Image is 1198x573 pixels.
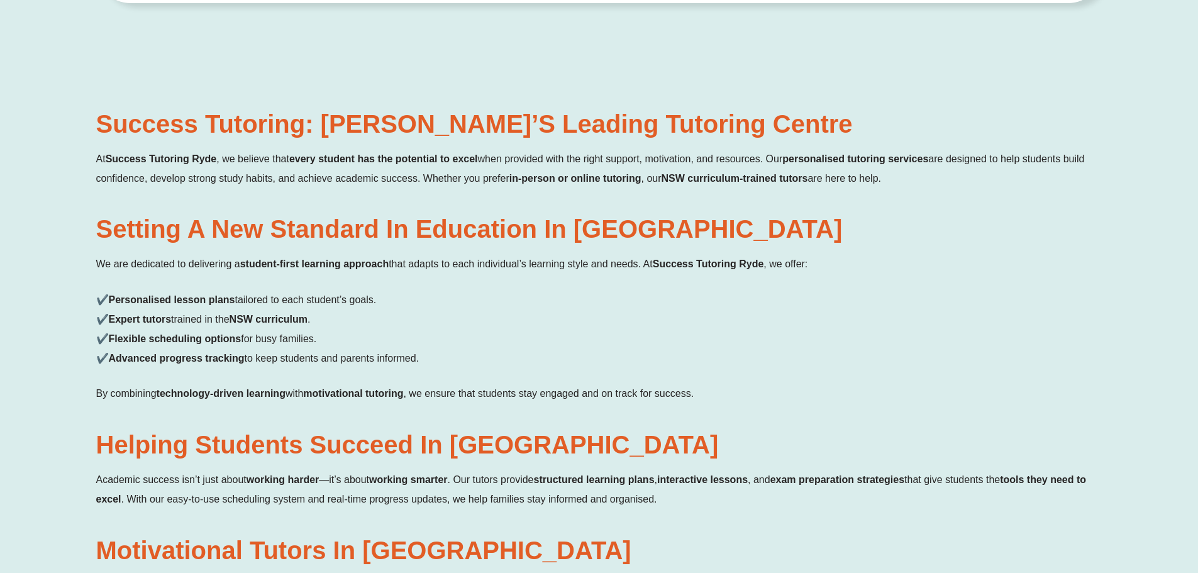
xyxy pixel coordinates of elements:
[657,474,748,485] b: interactive lessons
[653,259,764,269] b: Success Tutoring Ryde
[662,173,808,184] b: NSW curriculum-trained tutors
[216,153,289,164] span: , we believe that
[904,474,1000,485] span: that give students the
[286,388,303,399] span: with
[241,333,316,344] span: for busy families.
[782,153,928,164] b: personalised tutoring services
[96,388,157,399] span: By combining
[96,474,1087,504] b: tools they need to excel
[308,314,310,325] span: .
[106,153,217,164] b: Success Tutoring Ryde
[96,432,1102,457] h2: Helping Students Succeed in [GEOGRAPHIC_DATA]
[245,353,419,364] span: to keep students and parents informed.
[319,474,369,485] span: —it’s about
[109,314,172,325] b: Expert tutors
[109,333,241,344] b: Flexible scheduling options
[478,153,783,164] span: when provided with the right support, motivation, and resources. Our
[403,388,694,399] span: , we ensure that students stay engaged and on track for success.
[289,153,478,164] b: every student has the potential to excel
[763,259,807,269] span: , we offer:
[448,474,534,485] span: . Our tutors provide
[240,259,389,269] b: student-first learning approach
[96,294,109,305] span: ✔️
[96,153,106,164] span: At
[96,538,1102,563] h2: Motivational Tutors in [GEOGRAPHIC_DATA]
[770,474,904,485] b: exam preparation strategies
[96,314,109,325] span: ✔️
[369,474,447,485] b: working smarter
[655,474,657,485] span: ,
[109,294,235,305] b: Personalised lesson plans
[989,431,1198,573] iframe: Chat Widget
[96,153,1085,184] span: are designed to help students build confidence, develop strong study habits, and achieve academic...
[509,173,641,184] b: in-person or online tutoring
[389,259,653,269] span: that adapts to each individual’s learning style and needs. At
[96,216,1102,242] h2: Setting a New Standard in Education in [GEOGRAPHIC_DATA]
[96,353,109,364] span: ✔️
[247,474,319,485] b: working harder
[96,259,240,269] span: We are dedicated to delivering a
[171,314,230,325] span: trained in the
[157,388,286,399] b: technology-driven learning
[533,474,654,485] b: structured learning plans
[121,494,657,504] span: . With our easy-to-use scheduling system and real-time progress updates, we help families stay in...
[303,388,403,399] b: motivational tutoring
[748,474,770,485] span: , and
[641,173,662,184] span: , our
[96,333,109,344] span: ✔️
[96,474,247,485] span: Academic success isn’t just about
[235,294,376,305] span: tailored to each student’s goals.
[96,111,1102,136] h2: Success Tutoring: [PERSON_NAME]’s Leading Tutoring Centre
[109,353,245,364] b: Advanced progress tracking
[230,314,308,325] b: NSW curriculum
[807,173,881,184] span: are here to help.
